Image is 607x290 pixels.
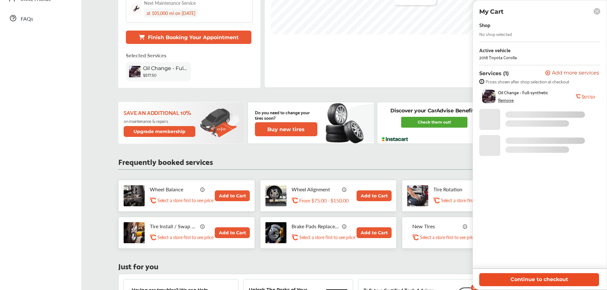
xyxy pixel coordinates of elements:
[299,234,355,240] p: Select a store first to see price
[200,187,205,192] img: info_icon_vector.svg
[342,187,347,192] img: info_icon_vector.svg
[118,158,213,164] p: Frequently booked services
[200,108,240,138] img: update-membership.81812027.svg
[342,224,347,229] img: info_icon_vector.svg
[131,4,141,14] img: maintenance_logo
[441,197,497,203] p: Select a store first to see price
[124,109,197,116] p: Save an additional 10%
[292,223,339,229] p: Brake Pads Replacement
[479,77,509,83] p: Services (1)
[157,234,213,240] p: Select a store first to see price
[265,222,286,243] img: brake-pads-replacement-thumb.jpg
[150,223,198,229] p: Tire Install / Swap Tires
[479,32,512,37] div: No shop selected
[479,58,517,63] div: 2018 Toyota Corolla
[433,223,481,229] p: New Tires
[486,85,569,90] span: Prices shown after shop selection at checkout
[157,197,213,203] p: Select a store first to see price
[479,8,503,15] p: My Cart
[126,52,166,59] p: Selected Services
[143,65,188,71] span: Oil Change - Full-synthetic
[545,77,599,83] button: Add more services
[6,10,75,26] a: FAQs
[124,118,197,124] p: on maintenance & repairs
[118,263,158,269] p: Just for you
[381,137,409,141] img: instacart-logo.217963cc.svg
[357,227,392,238] button: Add to Cart
[482,96,495,110] img: oil-change-thumb.jpg
[255,122,317,136] button: Buy new tires
[407,222,428,243] img: new-tires-thumb.jpg
[498,104,514,109] div: Remove
[325,100,367,145] img: new-tire.a0c7fe23.svg
[215,227,250,238] button: Add to Cart
[545,77,600,83] a: Add more services
[407,185,428,206] img: tire-rotation-thumb.jpg
[124,222,145,243] img: tire-install-swap-tires-thumb.jpg
[433,186,481,192] p: Tire Rotation
[124,126,196,137] button: Upgrade membership
[401,117,467,128] a: Check them out!
[144,9,198,18] div: at 105,000 mi on [DATE]
[498,96,548,101] span: Oil Change - Full-synthetic
[479,85,484,90] img: info-strock.ef5ea3fe.svg
[265,185,286,206] img: wheel-alignment-thumb.jpg
[575,47,600,66] img: 12246_st0640_046.jpg
[357,190,392,201] button: Add to Cart
[143,73,156,78] b: $517.50
[441,234,497,240] p: Select a store first to see price
[479,273,599,286] button: Continue to checkout
[552,77,599,83] span: Add more services
[390,107,478,114] p: Discover your CarAdvise Benefits!
[21,15,33,23] span: FAQs
[215,190,250,201] button: Add to Cart
[126,31,251,44] button: Finish Booking Your Appointment
[299,197,348,203] p: From $75.00 - $150.00
[479,50,517,56] div: Active vehicle
[582,100,595,105] b: $517.50
[200,224,205,229] img: info_icon_vector.svg
[255,110,317,120] p: Do you need to change your tires soon?
[124,185,145,206] img: tire-wheel-balance-thumb.jpg
[150,186,198,192] p: Wheel Balance
[292,186,339,192] p: Wheel Alignment
[129,66,141,77] img: oil-change-thumb.jpg
[479,20,490,29] div: Shop
[255,122,319,136] a: Buy new tires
